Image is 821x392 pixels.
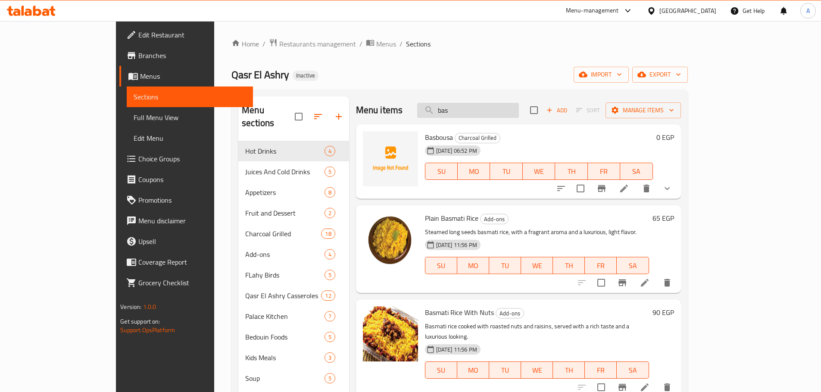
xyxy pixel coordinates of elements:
button: MO [458,163,490,180]
button: SU [425,163,458,180]
p: Steamed long seeds basmati rice, with a fragrant aroma and a luxurious, light flavor. [425,227,649,238]
div: Charcoal Grilled18 [238,223,349,244]
h6: 90 EGP [652,306,674,318]
a: Coverage Report [119,252,253,272]
h6: 65 EGP [652,212,674,224]
span: Charcoal Grilled [245,228,321,239]
span: FR [591,165,617,178]
span: Edit Restaurant [138,30,246,40]
span: 7 [325,312,335,321]
div: Add-ons [496,308,524,318]
span: TH [556,364,581,377]
span: Coverage Report [138,257,246,267]
span: Manage items [612,105,674,116]
span: 4 [325,250,335,259]
button: Manage items [606,102,681,118]
a: Edit Restaurant [119,25,253,45]
span: SA [624,165,649,178]
div: items [325,187,335,198]
a: Sections [127,86,253,107]
span: Branches [138,50,246,61]
div: Soup5 [238,368,349,389]
span: Grocery Checklist [138,278,246,288]
a: Menus [119,66,253,86]
a: Support.OpsPlatform [120,324,175,336]
span: 12 [322,292,334,300]
span: Restaurants management [279,39,356,49]
div: [GEOGRAPHIC_DATA] [659,6,716,15]
span: TH [559,165,584,178]
span: Menu disclaimer [138,216,246,226]
div: Add-ons [245,249,324,259]
span: [DATE] 11:56 PM [433,346,481,354]
a: Grocery Checklist [119,272,253,293]
div: Fruit and Dessert2 [238,203,349,223]
button: TH [555,163,587,180]
button: SU [425,361,457,379]
span: Qasr El Ashry Casseroles [245,290,321,301]
a: Menus [366,38,396,49]
span: [DATE] 06:52 PM [433,147,481,155]
span: TU [493,364,518,377]
div: items [321,228,335,239]
span: Bedouin Foods [245,332,324,342]
span: Hot Drinks [245,146,324,156]
span: Sort sections [308,106,328,127]
span: WE [526,165,552,178]
h6: 0 EGP [656,131,674,143]
span: SA [620,364,645,377]
li: / [400,39,403,49]
span: Sections [406,39,431,49]
span: MO [461,165,487,178]
div: Juices And Cold Drinks5 [238,161,349,182]
span: MO [461,364,486,377]
a: Full Menu View [127,107,253,128]
span: Menus [376,39,396,49]
div: items [325,270,335,280]
span: Select section first [571,104,606,117]
span: Qasr El Ashry [231,65,289,84]
span: TH [556,259,581,272]
span: Soup [245,373,324,383]
div: items [321,290,335,301]
span: Select to update [571,179,590,198]
span: Select section [525,101,543,119]
button: WE [521,257,553,274]
span: Promotions [138,195,246,205]
div: Appetizers [245,187,324,198]
button: FR [585,361,617,379]
div: Bedouin Foods5 [238,327,349,347]
span: 5 [325,271,335,279]
span: 3 [325,354,335,362]
button: SA [620,163,652,180]
button: Add [543,104,571,117]
span: Basbousa [425,131,453,144]
button: SU [425,257,457,274]
button: delete [657,272,677,293]
div: Add-ons4 [238,244,349,265]
button: Add section [328,106,349,127]
button: delete [636,178,657,199]
button: SA [617,257,649,274]
span: Edit Menu [134,133,246,143]
button: MO [457,361,489,379]
span: Upsell [138,236,246,247]
span: [DATE] 11:56 PM [433,241,481,249]
span: Coupons [138,174,246,185]
span: WE [524,259,549,272]
span: Kids Meals [245,352,324,363]
span: Select to update [592,274,610,292]
div: Hot Drinks4 [238,141,349,161]
span: Menus [140,71,246,81]
span: Version: [120,301,141,312]
span: WE [524,364,549,377]
button: Branch-specific-item [612,272,633,293]
a: Promotions [119,190,253,210]
span: Add-ons [496,309,524,318]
